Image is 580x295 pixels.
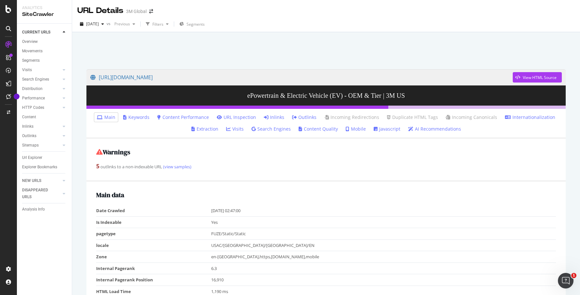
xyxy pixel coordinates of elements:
a: Internationalization [505,114,555,121]
a: Movements [22,48,67,55]
span: 2025 Sep. 21st [86,21,99,27]
div: Sitemaps [22,142,39,149]
div: DISAPPEARED URLS [22,187,55,200]
td: [DATE] 02:47:00 [211,205,556,216]
a: [URL][DOMAIN_NAME] [90,69,513,85]
div: Performance [22,95,45,102]
button: Segments [177,19,207,29]
a: Keywords [123,114,149,121]
a: Incoming Redirections [324,114,379,121]
td: Zone [96,251,211,263]
a: (view samples) [162,164,191,170]
a: Visits [226,126,244,132]
a: URL Inspection [217,114,256,121]
a: Content [22,114,67,121]
h2: Main data [96,191,556,199]
strong: 5 [96,162,99,170]
button: Filters [143,19,171,29]
td: 16,910 [211,274,556,286]
a: Performance [22,95,61,102]
a: Inlinks [264,114,284,121]
td: Date Crawled [96,205,211,216]
a: Analysis Info [22,206,67,213]
h3: ePowertrain & Electric Vehicle (EV) - OEM & Tier | 3M US [86,85,566,106]
a: Content Quality [299,126,338,132]
a: Mobile [346,126,366,132]
a: Sitemaps [22,142,61,149]
a: Incoming Canonicals [446,114,497,121]
div: Inlinks [22,123,33,130]
div: NEW URLS [22,177,41,184]
a: Visits [22,67,61,73]
a: Extraction [191,126,218,132]
div: Analytics [22,5,67,11]
a: Explorer Bookmarks [22,164,67,171]
span: 1 [571,273,576,278]
td: en-[GEOGRAPHIC_DATA],https,[DOMAIN_NAME],mobile [211,251,556,263]
div: Overview [22,38,38,45]
a: Main [97,114,115,121]
span: Segments [187,21,205,27]
div: Explorer Bookmarks [22,164,57,171]
td: FUZE/Static/Static [211,228,556,240]
div: Visits [22,67,32,73]
a: Search Engines [251,126,291,132]
td: Yes [211,216,556,228]
span: Previous [112,21,130,27]
td: Internal Pagerank [96,263,211,274]
a: Distribution [22,85,61,92]
div: Filters [152,21,163,27]
button: Previous [112,19,138,29]
div: SiteCrawler [22,11,67,18]
a: Overview [22,38,67,45]
td: USAC/[GEOGRAPHIC_DATA]/[GEOGRAPHIC_DATA]/EN [211,239,556,251]
div: Url Explorer [22,154,42,161]
div: Movements [22,48,43,55]
div: Outlinks [22,133,36,139]
a: NEW URLS [22,177,61,184]
td: Internal Pagerank Position [96,274,211,286]
a: CURRENT URLS [22,29,61,36]
td: Is Indexable [96,216,211,228]
a: AI Recommendations [408,126,461,132]
a: DISAPPEARED URLS [22,187,61,200]
a: Url Explorer [22,154,67,161]
a: HTTP Codes [22,104,61,111]
div: Analysis Info [22,206,45,213]
a: Content Performance [157,114,209,121]
div: Segments [22,57,40,64]
div: HTTP Codes [22,104,44,111]
div: Search Engines [22,76,49,83]
button: [DATE] [77,19,107,29]
td: 6.3 [211,263,556,274]
div: CURRENT URLS [22,29,50,36]
div: Tooltip anchor [14,94,19,99]
a: Search Engines [22,76,61,83]
button: View HTML Source [513,72,562,83]
div: Content [22,114,36,121]
div: arrow-right-arrow-left [149,9,153,14]
div: View HTML Source [523,75,557,80]
a: Outlinks [292,114,316,121]
a: Javascript [374,126,400,132]
a: Inlinks [22,123,61,130]
a: Outlinks [22,133,61,139]
a: Duplicate HTML Tags [387,114,438,121]
iframe: Intercom live chat [558,273,574,289]
div: 3M Global [126,8,147,15]
td: locale [96,239,211,251]
span: vs [107,21,112,26]
h2: Warnings [96,148,556,156]
td: pagetype [96,228,211,240]
div: Distribution [22,85,43,92]
div: outlinks to a non-indexable URL [96,162,556,171]
a: Segments [22,57,67,64]
div: URL Details [77,5,123,16]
